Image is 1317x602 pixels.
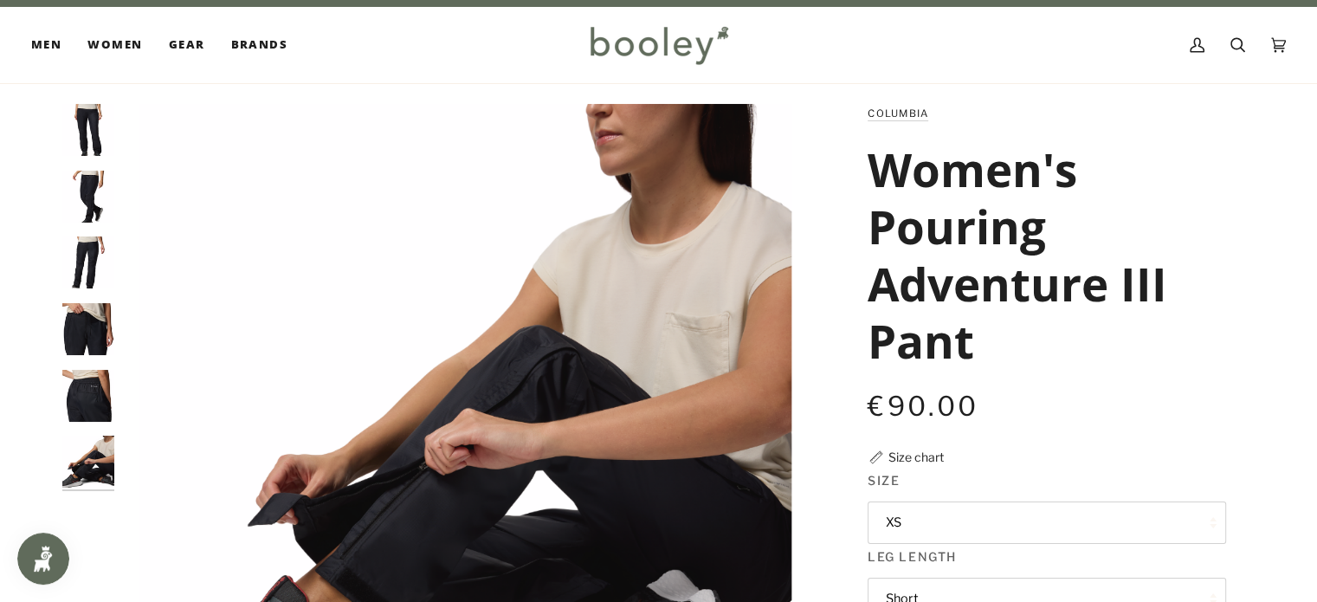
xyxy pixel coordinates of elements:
[62,436,114,488] img: Columbia Women's Pouring Adventure III Pant Black - Booley Galway
[583,20,734,70] img: Booley
[62,171,114,223] img: Columbia Women's Pouring Adventure III Pant Black - Booley Galway
[62,104,114,156] img: Columbia Women's Pouring Adventure III Pant Black - Booley Galway
[156,7,218,83] a: Gear
[868,471,900,489] span: Size
[217,7,300,83] a: Brands
[87,36,142,54] span: Women
[868,107,928,120] a: Columbia
[169,36,205,54] span: Gear
[17,533,69,585] iframe: Button to open loyalty program pop-up
[868,390,978,423] span: €90.00
[868,140,1213,370] h1: Women's Pouring Adventure III Pant
[62,236,114,288] img: Columbia Women's Pouring Adventure III Pant Black - Booley Galway
[230,36,287,54] span: Brands
[74,7,155,83] a: Women
[868,502,1226,544] button: XS
[888,448,944,466] div: Size chart
[31,36,61,54] span: Men
[62,370,114,422] img: Columbia Women's Pouring Adventure III Pant Black - Booley Galway
[31,7,74,83] a: Men
[868,547,956,566] span: Leg Length
[62,303,114,355] img: Columbia Women's Pouring Adventure III Pant Black - Booley Galway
